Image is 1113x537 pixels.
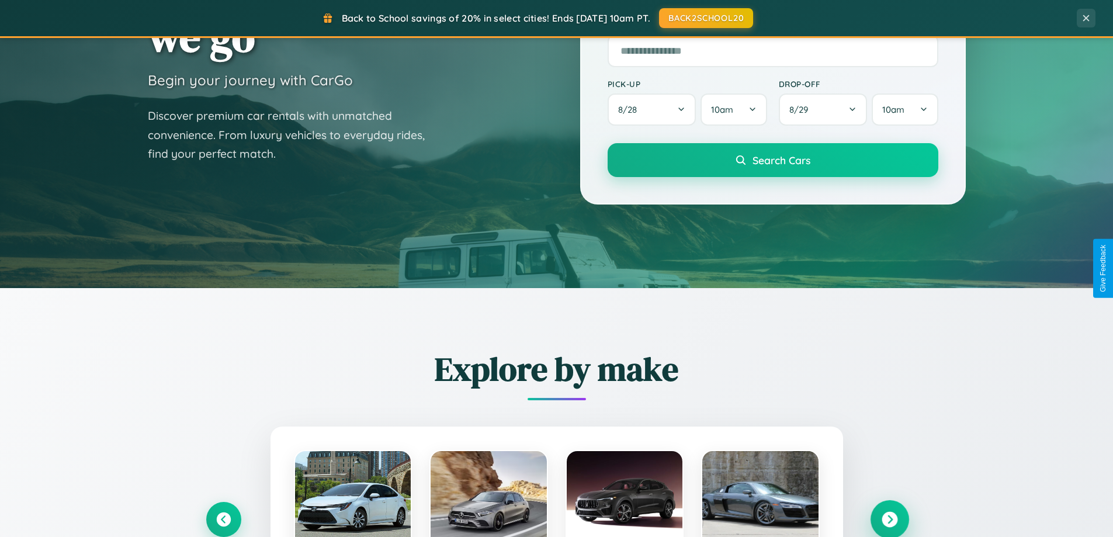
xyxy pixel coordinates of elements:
button: 8/29 [779,93,868,126]
span: Search Cars [753,154,810,167]
span: 10am [882,104,904,115]
span: 8 / 28 [618,104,643,115]
div: Give Feedback [1099,245,1107,292]
button: 10am [701,93,767,126]
span: 8 / 29 [789,104,814,115]
button: 8/28 [608,93,696,126]
button: 10am [872,93,938,126]
button: BACK2SCHOOL20 [659,8,753,28]
h3: Begin your journey with CarGo [148,71,353,89]
h2: Explore by make [206,347,907,392]
label: Pick-up [608,79,767,89]
span: Back to School savings of 20% in select cities! Ends [DATE] 10am PT. [342,12,650,24]
button: Search Cars [608,143,938,177]
span: 10am [711,104,733,115]
label: Drop-off [779,79,938,89]
p: Discover premium car rentals with unmatched convenience. From luxury vehicles to everyday rides, ... [148,106,440,164]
